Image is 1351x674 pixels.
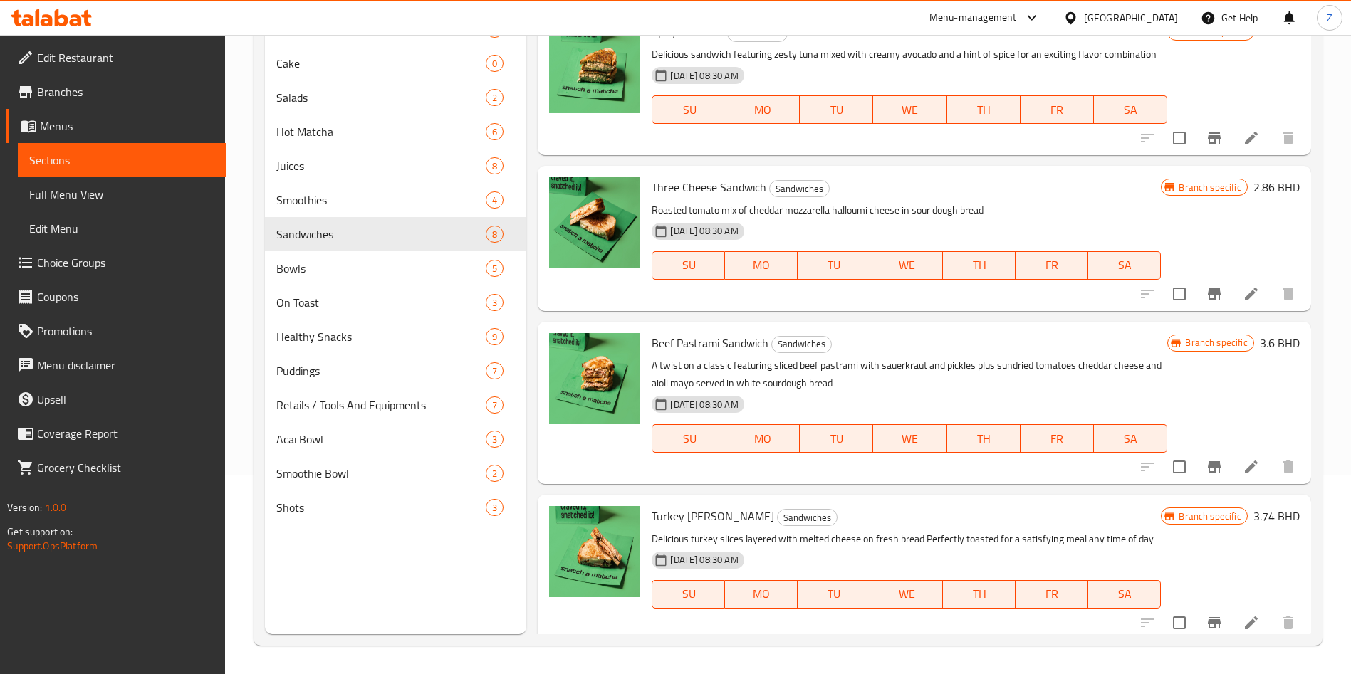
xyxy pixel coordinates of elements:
[6,41,226,75] a: Edit Restaurant
[879,428,941,449] span: WE
[664,398,744,411] span: [DATE] 08:30 AM
[276,499,486,516] span: Shots
[486,362,504,379] div: items
[276,55,486,72] span: Cake
[486,296,503,310] span: 3
[652,530,1161,548] p: Delicious turkey slices layered with melted cheese on fresh bread Perfectly toasted for a satisfy...
[486,260,504,277] div: items
[1026,428,1088,449] span: FR
[486,499,504,516] div: items
[1197,606,1231,640] button: Branch-specific-item
[1164,452,1194,482] span: Select to update
[731,255,792,275] span: MO
[265,388,526,422] div: Retails / Tools And Equipments7
[1016,251,1088,280] button: FR
[947,95,1021,124] button: TH
[778,510,837,526] span: Sandwiches
[486,501,503,515] span: 3
[276,362,486,379] span: Puddings
[265,6,526,530] nav: Menu sections
[265,285,526,320] div: On Toast3
[45,498,67,517] span: 1.0.0
[486,364,503,378] span: 7
[549,22,640,113] img: Spicy Avo Tuna
[486,399,503,412] span: 7
[6,280,226,314] a: Coupons
[276,396,486,414] span: Retails / Tools And Equipments
[486,431,504,448] div: items
[265,46,526,80] div: Cake0
[276,157,486,174] span: Juices
[486,433,503,446] span: 3
[1021,255,1083,275] span: FR
[276,191,486,209] div: Smoothies
[37,254,214,271] span: Choice Groups
[276,465,486,482] span: Smoothie Bowl
[276,123,486,140] div: Hot Matcha
[486,157,504,174] div: items
[772,336,831,352] span: Sandwiches
[276,431,486,448] div: Acai Bowl
[1271,277,1305,311] button: delete
[1021,424,1094,453] button: FR
[664,224,744,238] span: [DATE] 08:30 AM
[658,255,719,275] span: SU
[1084,10,1178,26] div: [GEOGRAPHIC_DATA]
[1243,458,1260,475] a: Edit menu item
[953,428,1015,449] span: TH
[486,123,504,140] div: items
[7,537,98,555] a: Support.OpsPlatform
[18,143,226,177] a: Sections
[1260,333,1300,353] h6: 3.6 BHD
[800,95,873,124] button: TU
[549,506,640,597] img: Turkey Brie Sandwich
[943,251,1016,280] button: TH
[652,332,768,354] span: Beef Pastrami Sandwich
[1164,279,1194,309] span: Select to update
[1100,428,1162,449] span: SA
[276,260,486,277] span: Bowls
[798,580,870,609] button: TU
[18,177,226,211] a: Full Menu View
[1021,95,1094,124] button: FR
[876,584,937,604] span: WE
[876,255,937,275] span: WE
[1164,608,1194,638] span: Select to update
[1253,177,1300,197] h6: 2.86 BHD
[486,330,503,344] span: 9
[486,91,503,105] span: 2
[1016,580,1088,609] button: FR
[947,424,1021,453] button: TH
[486,89,504,106] div: items
[725,251,798,280] button: MO
[486,467,503,480] span: 2
[549,333,640,424] img: Beef Pastrami Sandwich
[1088,251,1161,280] button: SA
[949,584,1010,604] span: TH
[652,201,1161,219] p: Roasted tomato mix of cheddar mozzarella halloumi cheese in sour dough bread
[486,194,503,207] span: 4
[769,180,830,197] div: Sandwiches
[652,251,725,280] button: SU
[265,217,526,251] div: Sandwiches8
[276,89,486,106] div: Salads
[1243,614,1260,631] a: Edit menu item
[658,428,720,449] span: SU
[7,522,73,541] span: Get support on:
[664,69,744,83] span: [DATE] 08:30 AM
[953,100,1015,120] span: TH
[1197,450,1231,484] button: Branch-specific-item
[1094,424,1167,453] button: SA
[486,228,503,241] span: 8
[6,348,226,382] a: Menu disclaimer
[1253,506,1300,526] h6: 3.74 BHD
[664,553,744,567] span: [DATE] 08:30 AM
[265,320,526,354] div: Healthy Snacks9
[276,328,486,345] div: Healthy Snacks
[265,80,526,115] div: Salads2
[1271,606,1305,640] button: delete
[40,117,214,135] span: Menus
